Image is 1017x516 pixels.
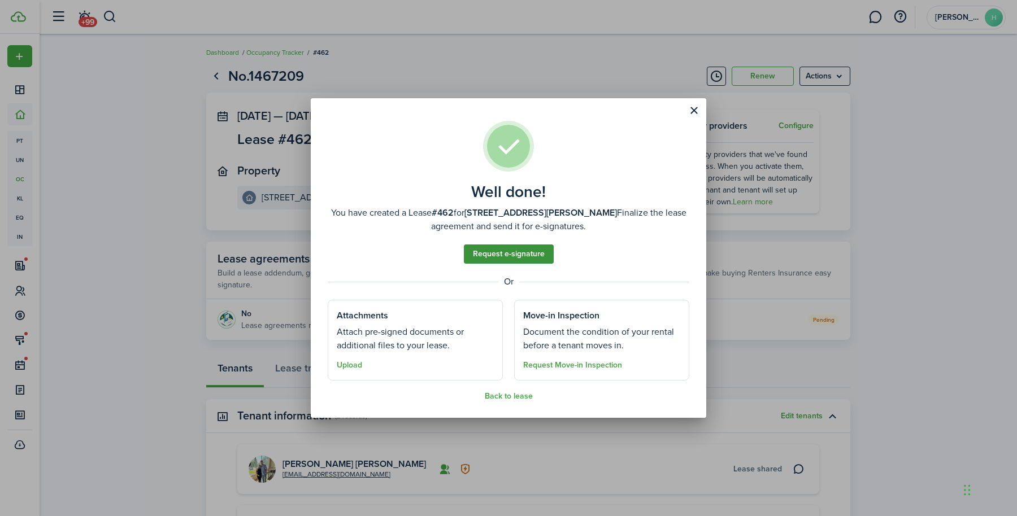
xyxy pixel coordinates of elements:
well-done-section-description: Attach pre-signed documents or additional files to your lease. [337,325,494,352]
well-done-section-title: Move-in Inspection [523,309,599,322]
well-done-title: Well done! [471,183,546,201]
b: #462 [432,206,454,219]
well-done-section-title: Attachments [337,309,388,322]
div: Drag [964,473,971,507]
well-done-description: You have created a Lease for Finalize the lease agreement and send it for e-signatures. [328,206,689,233]
a: Request e-signature [464,244,554,264]
well-done-section-description: Document the condition of your rental before a tenant moves in. [523,325,680,352]
well-done-separator: Or [328,275,689,288]
button: Back to lease [485,392,533,401]
button: Close modal [684,101,703,120]
iframe: Chat Widget [829,394,1017,516]
button: Upload [337,361,362,370]
b: [STREET_ADDRESS][PERSON_NAME] [464,206,617,219]
button: Request Move-in Inspection [523,361,622,370]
